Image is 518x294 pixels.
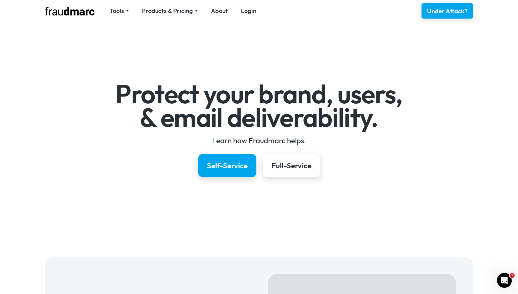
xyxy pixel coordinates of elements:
h1: Protect your brand, users, & email deliverability. [79,82,439,129]
div: Products & Pricing [142,6,198,15]
div: Tools [110,6,129,15]
div: Tools [110,6,124,15]
a: About [211,6,228,15]
a: Login [241,6,256,15]
div: Products & Pricing [142,6,193,15]
a: Self-Service [198,154,256,177]
div: Under Attack? [427,7,468,15]
div: Learn how Fraudmarc helps. [79,136,439,145]
a: Full-Service [263,154,320,177]
span: 1 [510,273,515,278]
a: Under Attack? [422,3,473,19]
div: Self-Service [207,161,248,171]
iframe: Intercom live chat [497,273,512,288]
div: Full-Service [272,161,311,171]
